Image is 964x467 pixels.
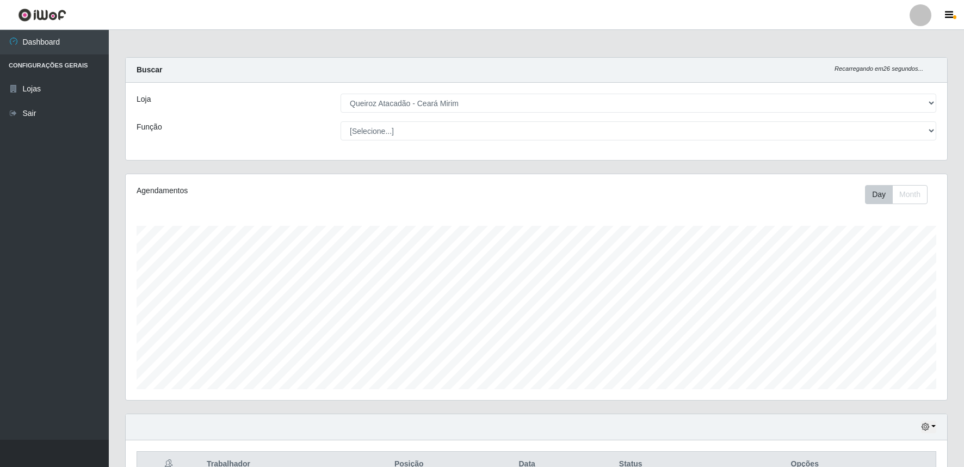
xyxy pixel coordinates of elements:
[892,185,928,204] button: Month
[18,8,66,22] img: CoreUI Logo
[137,94,151,105] label: Loja
[835,65,923,72] i: Recarregando em 26 segundos...
[137,185,460,196] div: Agendamentos
[137,65,162,74] strong: Buscar
[137,121,162,133] label: Função
[865,185,893,204] button: Day
[865,185,936,204] div: Toolbar with button groups
[865,185,928,204] div: First group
